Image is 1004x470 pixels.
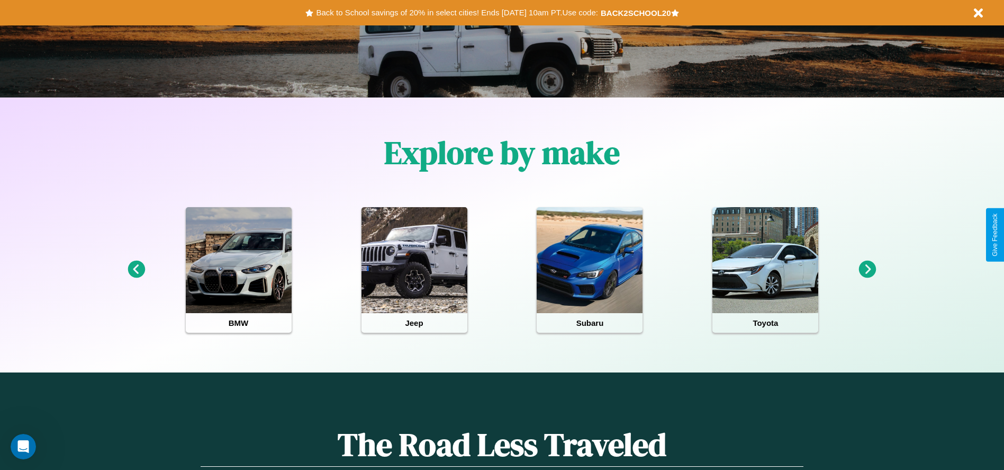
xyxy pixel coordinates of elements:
[11,434,36,459] iframe: Intercom live chat
[601,8,671,17] b: BACK2SCHOOL20
[186,313,292,333] h4: BMW
[537,313,643,333] h4: Subaru
[201,423,803,467] h1: The Road Less Traveled
[712,313,818,333] h4: Toyota
[313,5,600,20] button: Back to School savings of 20% in select cities! Ends [DATE] 10am PT.Use code:
[384,131,620,174] h1: Explore by make
[991,214,999,256] div: Give Feedback
[361,313,467,333] h4: Jeep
